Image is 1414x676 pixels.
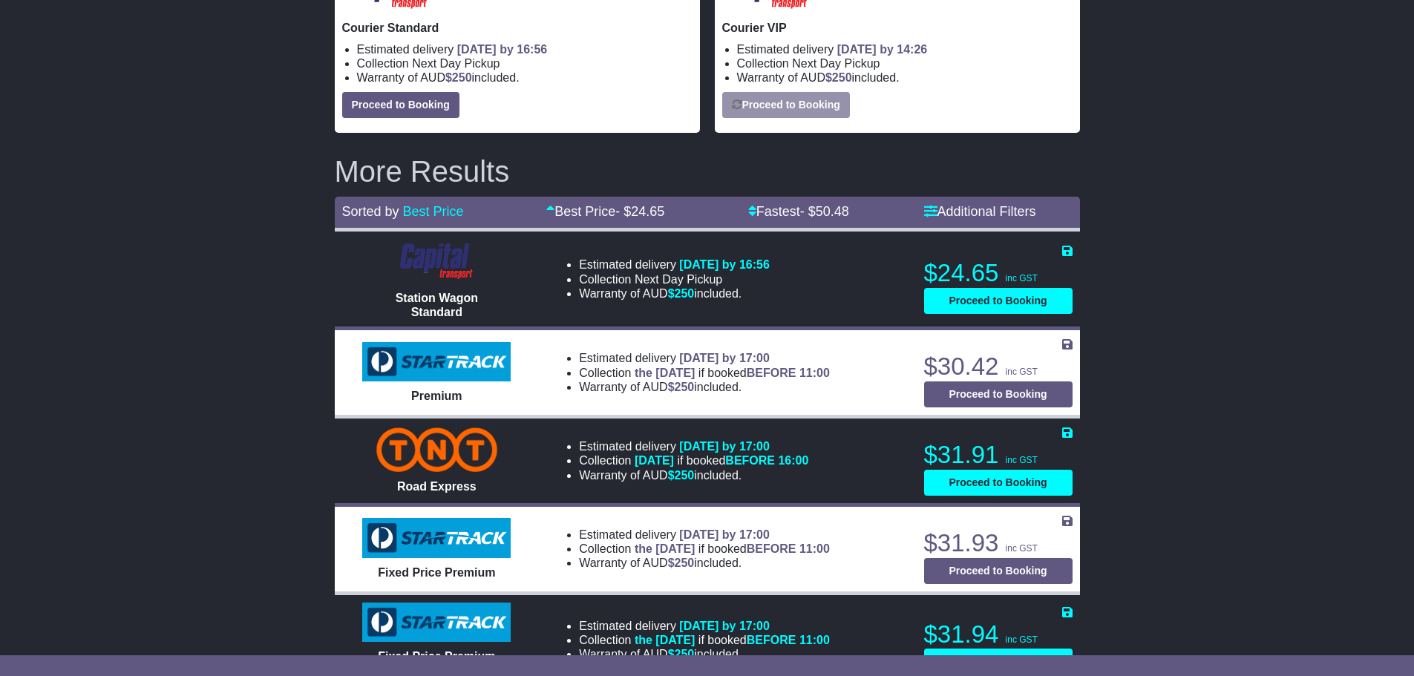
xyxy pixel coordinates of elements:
span: [DATE] by 17:00 [679,528,770,541]
span: the [DATE] [635,634,695,646]
span: the [DATE] [635,367,695,379]
p: Courier VIP [722,21,1073,35]
a: Additional Filters [924,204,1036,219]
button: Proceed to Booking [924,649,1073,675]
span: if booked [635,454,808,467]
p: $31.94 [924,620,1073,649]
li: Warranty of AUD included. [579,380,830,394]
span: Sorted by [342,204,399,219]
button: Proceed to Booking [342,92,459,118]
span: $ [668,469,695,482]
span: if booked [635,542,830,555]
button: Proceed to Booking [924,381,1073,407]
span: [DATE] by 16:56 [457,43,548,56]
span: Next Day Pickup [635,273,722,286]
li: Warranty of AUD included. [579,286,770,301]
p: $24.65 [924,258,1073,288]
p: $31.91 [924,440,1073,470]
img: TNT Domestic: Road Express [376,427,497,472]
p: $30.42 [924,352,1073,381]
span: inc GST [1006,455,1038,465]
li: Warranty of AUD included. [579,468,808,482]
span: 250 [675,557,695,569]
span: 11:00 [799,634,830,646]
a: Best Price [403,204,464,219]
span: $ [445,71,472,84]
span: Next Day Pickup [792,57,880,70]
span: BEFORE [747,634,796,646]
li: Estimated delivery [579,439,808,453]
a: Fastest- $50.48 [748,204,849,219]
span: 250 [675,469,695,482]
span: Fixed Price Premium [378,566,495,579]
span: $ [825,71,852,84]
li: Warranty of AUD included. [579,556,830,570]
span: $ [668,287,695,300]
span: $ [668,381,695,393]
img: CapitalTransport: Station Wagon Standard [393,239,480,283]
span: inc GST [1006,634,1038,645]
li: Estimated delivery [737,42,1073,56]
button: Proceed to Booking [924,470,1073,496]
span: 250 [675,648,695,660]
li: Collection [579,542,830,556]
span: if booked [635,634,830,646]
span: 11:00 [799,542,830,555]
li: Collection [357,56,693,70]
li: Estimated delivery [357,42,693,56]
span: BEFORE [747,367,796,379]
button: Proceed to Booking [924,288,1073,314]
li: Collection [579,633,830,647]
span: $ [668,557,695,569]
h2: More Results [335,155,1080,188]
span: BEFORE [747,542,796,555]
li: Warranty of AUD included. [357,70,693,85]
li: Collection [579,366,830,380]
img: StarTrack: Fixed Price Premium ATL [362,603,511,643]
span: 250 [832,71,852,84]
span: [DATE] by 16:56 [679,258,770,271]
li: Estimated delivery [579,351,830,365]
span: - $ [800,204,849,219]
span: BEFORE [725,454,775,467]
span: inc GST [1006,273,1038,283]
li: Collection [579,272,770,286]
span: if booked [635,367,830,379]
li: Collection [579,453,808,467]
span: Road Express [397,480,477,493]
span: inc GST [1006,543,1038,554]
span: [DATE] by 17:00 [679,620,770,632]
li: Warranty of AUD included. [579,647,830,661]
span: 250 [675,381,695,393]
button: Proceed to Booking [722,92,850,118]
p: $31.93 [924,528,1073,558]
span: 16:00 [778,454,808,467]
span: Premium [411,390,462,402]
button: Proceed to Booking [924,558,1073,584]
span: - $ [615,204,664,219]
span: Next Day Pickup [412,57,500,70]
span: [DATE] [635,454,674,467]
span: Station Wagon Standard [396,292,478,318]
span: inc GST [1006,367,1038,377]
li: Estimated delivery [579,619,830,633]
span: 24.65 [631,204,664,219]
a: Best Price- $24.65 [546,204,664,219]
p: Courier Standard [342,21,693,35]
img: StarTrack: Premium [362,342,511,382]
span: $ [668,648,695,660]
span: [DATE] by 14:26 [837,43,928,56]
span: the [DATE] [635,542,695,555]
li: Estimated delivery [579,257,770,272]
li: Collection [737,56,1073,70]
span: 11:00 [799,367,830,379]
span: [DATE] by 17:00 [679,440,770,453]
span: [DATE] by 17:00 [679,352,770,364]
span: 250 [675,287,695,300]
span: 50.48 [816,204,849,219]
li: Estimated delivery [579,528,830,542]
li: Warranty of AUD included. [737,70,1073,85]
img: StarTrack: Fixed Price Premium [362,518,511,558]
span: 250 [452,71,472,84]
